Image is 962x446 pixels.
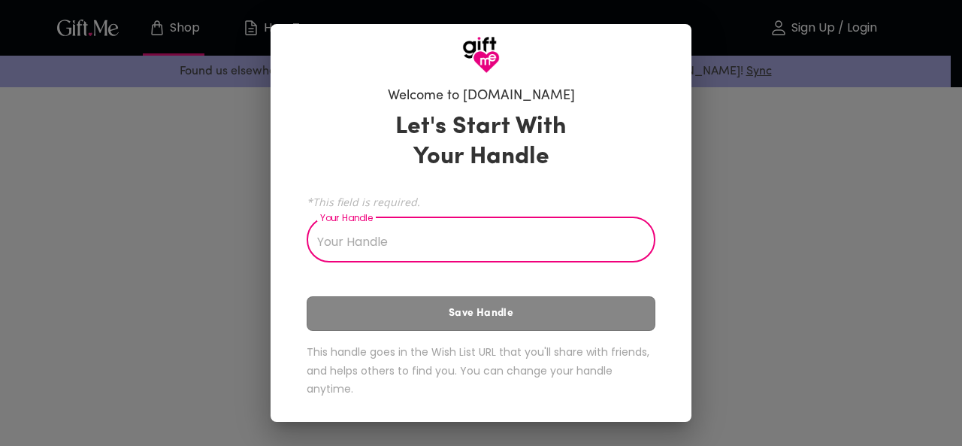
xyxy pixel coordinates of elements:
h3: Let's Start With Your Handle [377,112,585,172]
input: Your Handle [307,220,639,262]
img: GiftMe Logo [462,36,500,74]
span: *This field is required. [307,195,655,209]
h6: Welcome to [DOMAIN_NAME] [388,87,575,105]
h6: This handle goes in the Wish List URL that you'll share with friends, and helps others to find yo... [307,343,655,399]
